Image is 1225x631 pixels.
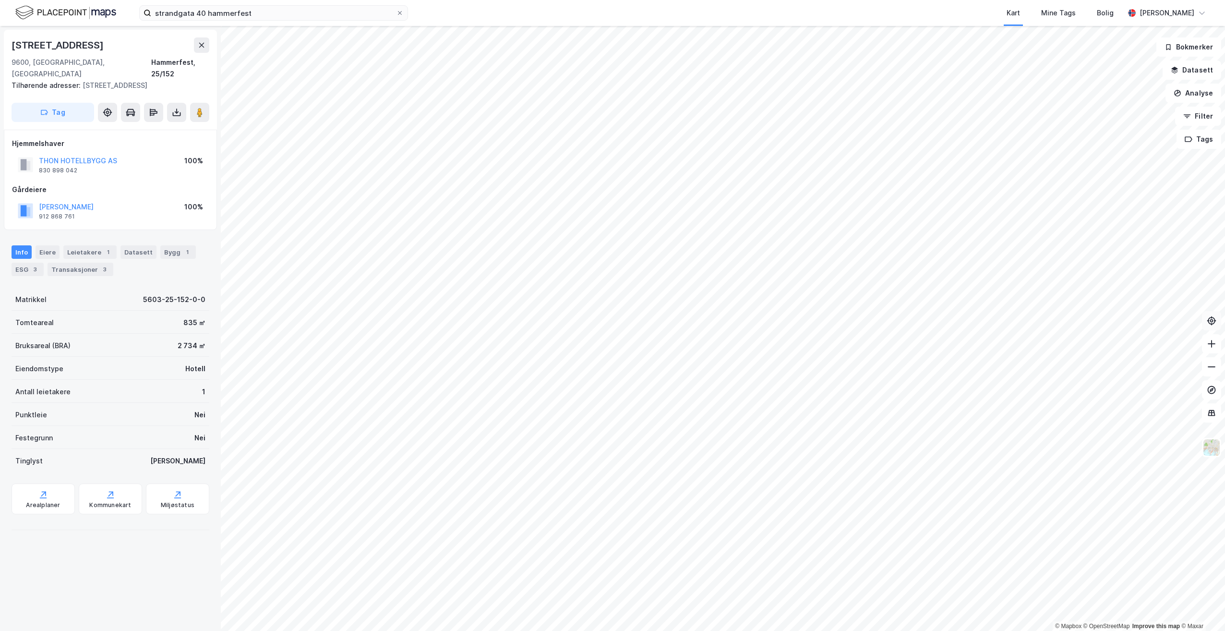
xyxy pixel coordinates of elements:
div: Bolig [1097,7,1114,19]
div: Leietakere [63,245,117,259]
div: Hammerfest, 25/152 [151,57,209,80]
div: Mine Tags [1041,7,1076,19]
a: Mapbox [1055,623,1081,630]
button: Bokmerker [1156,37,1221,57]
div: Punktleie [15,409,47,421]
div: ESG [12,263,44,276]
div: Festegrunn [15,432,53,444]
div: [PERSON_NAME] [1140,7,1194,19]
button: Analyse [1165,84,1221,103]
div: Datasett [120,245,156,259]
div: Hotell [185,363,205,375]
div: Info [12,245,32,259]
a: OpenStreetMap [1083,623,1130,630]
a: Improve this map [1132,623,1180,630]
img: Z [1202,438,1221,457]
button: Datasett [1163,61,1221,80]
div: Eiendomstype [15,363,63,375]
div: Transaksjoner [48,263,113,276]
div: 835 ㎡ [183,317,205,328]
div: 3 [100,265,109,274]
div: Kommunekart [89,501,131,509]
div: 1 [103,247,113,257]
div: 1 [182,247,192,257]
div: Arealplaner [26,501,60,509]
div: Eiere [36,245,60,259]
div: 912 868 761 [39,213,75,220]
div: Bruksareal (BRA) [15,340,71,352]
div: 9600, [GEOGRAPHIC_DATA], [GEOGRAPHIC_DATA] [12,57,151,80]
button: Tags [1177,130,1221,149]
div: 830 898 042 [39,167,77,174]
div: 3 [30,265,40,274]
div: Nei [194,432,205,444]
div: Tinglyst [15,455,43,467]
div: 5603-25-152-0-0 [143,294,205,305]
div: Nei [194,409,205,421]
span: Tilhørende adresser: [12,81,83,89]
div: 100% [184,155,203,167]
button: Filter [1175,107,1221,126]
img: logo.f888ab2527a4732fd821a326f86c7f29.svg [15,4,116,21]
div: [PERSON_NAME] [150,455,205,467]
input: Søk på adresse, matrikkel, gårdeiere, leietakere eller personer [151,6,396,20]
div: [STREET_ADDRESS] [12,37,106,53]
iframe: Chat Widget [1177,585,1225,631]
div: Bygg [160,245,196,259]
div: Antall leietakere [15,386,71,398]
div: 1 [202,386,205,398]
div: Matrikkel [15,294,47,305]
div: Tomteareal [15,317,54,328]
div: Kart [1007,7,1020,19]
div: Miljøstatus [161,501,194,509]
div: [STREET_ADDRESS] [12,80,202,91]
div: Hjemmelshaver [12,138,209,149]
div: Gårdeiere [12,184,209,195]
div: 2 734 ㎡ [178,340,205,352]
button: Tag [12,103,94,122]
div: 100% [184,201,203,213]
